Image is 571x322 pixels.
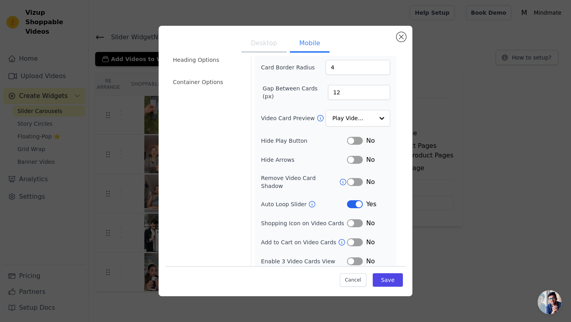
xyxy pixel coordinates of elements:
span: No [366,257,375,266]
span: Yes [366,199,376,209]
label: Auto Loop Slider [261,200,308,208]
label: Remove Video Card Shadow [261,174,339,190]
label: Hide Play Button [261,137,347,145]
button: Save [373,273,403,287]
button: Desktop [241,35,287,53]
span: No [366,155,375,165]
label: Video Card Preview [261,114,316,122]
label: Shopping Icon on Video Cards [261,219,344,227]
li: Container Options [168,74,246,90]
label: Add to Cart on Video Cards [261,238,338,246]
a: Chat öffnen [538,290,561,314]
span: No [366,238,375,247]
label: Enable 3 Video Cards View [261,257,347,265]
label: Card Border Radius [261,63,315,71]
span: No [366,177,375,187]
li: Heading Options [168,52,246,68]
span: No [366,136,375,146]
span: No [366,218,375,228]
label: Hide Arrows [261,156,347,164]
button: Close modal [397,32,406,42]
label: Gap Between Cards (px) [263,84,328,100]
button: Mobile [290,35,330,53]
button: Cancel [340,273,366,287]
